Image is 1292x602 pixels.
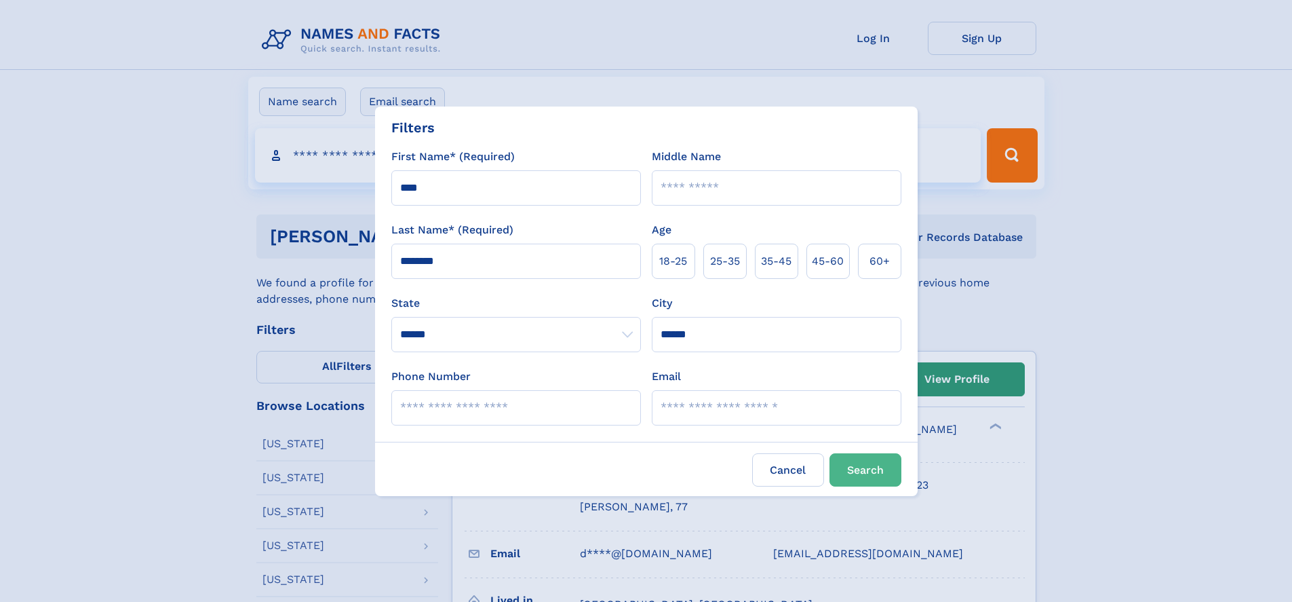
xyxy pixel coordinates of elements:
label: Age [652,222,671,238]
label: Middle Name [652,149,721,165]
label: Phone Number [391,369,471,385]
label: Last Name* (Required) [391,222,513,238]
span: 35‑45 [761,253,791,269]
label: First Name* (Required) [391,149,515,165]
label: State [391,295,641,312]
label: Email [652,369,681,385]
label: City [652,295,672,312]
span: 18‑25 [659,253,687,269]
span: 60+ [869,253,890,269]
span: 45‑60 [812,253,844,269]
div: Filters [391,117,435,138]
label: Cancel [752,453,824,487]
button: Search [829,453,901,487]
span: 25‑35 [710,253,740,269]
